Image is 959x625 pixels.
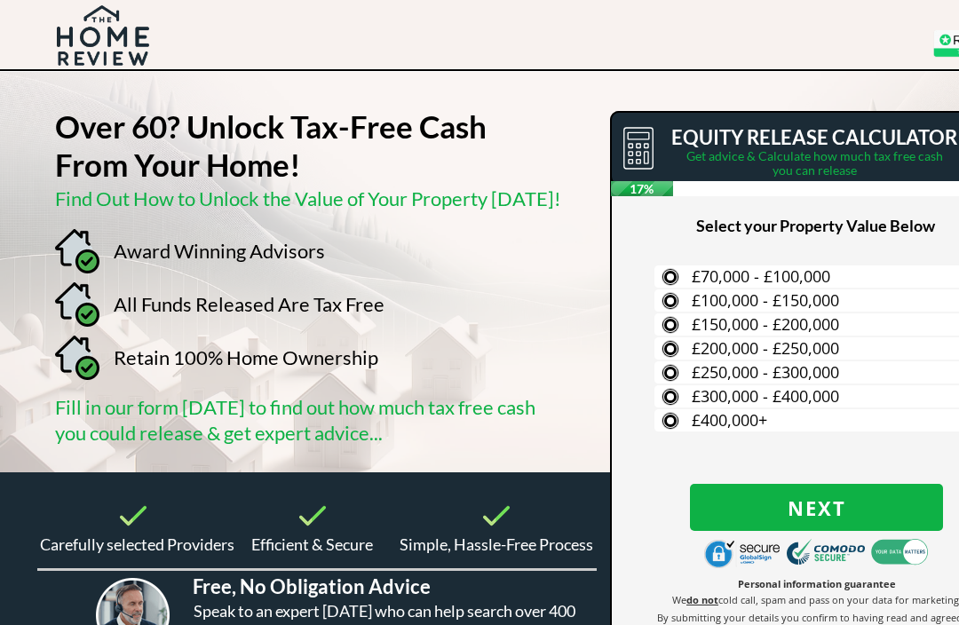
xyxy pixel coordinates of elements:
span: Award Winning Advisors [114,239,325,263]
span: Free, No Obligation Advice [193,574,431,598]
span: Fill in our form [DATE] to find out how much tax free cash you could release & get expert advice... [55,395,535,445]
span: Personal information guarantee [738,577,896,590]
span: £300,000 - £400,000 [692,385,839,407]
span: £100,000 - £150,000 [692,289,839,311]
span: Get advice & Calculate how much tax free cash you can release [686,148,943,178]
span: Next [690,496,943,519]
span: Simple, Hassle-Free Process [400,534,593,554]
button: Next [690,484,943,531]
span: EQUITY RELEASE CALCULATOR [671,125,957,149]
span: £70,000 - £100,000 [692,265,830,287]
span: Carefully selected Providers [40,534,234,554]
span: Efficient & Secure [251,534,373,554]
span: Retain 100% Home Ownership [114,345,378,369]
span: Find Out How to Unlock the Value of Your Property [DATE]! [55,186,561,210]
span: All Funds Released Are Tax Free [114,292,384,316]
strong: Over 60? Unlock Tax-Free Cash From Your Home! [55,107,487,183]
span: 17% [611,181,673,196]
span: £200,000 - £250,000 [692,337,839,359]
strong: do not [686,593,718,606]
span: £400,000+ [692,409,767,431]
span: £150,000 - £200,000 [692,313,839,335]
span: Select your Property Value Below [696,216,935,235]
span: £250,000 - £300,000 [692,361,839,383]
